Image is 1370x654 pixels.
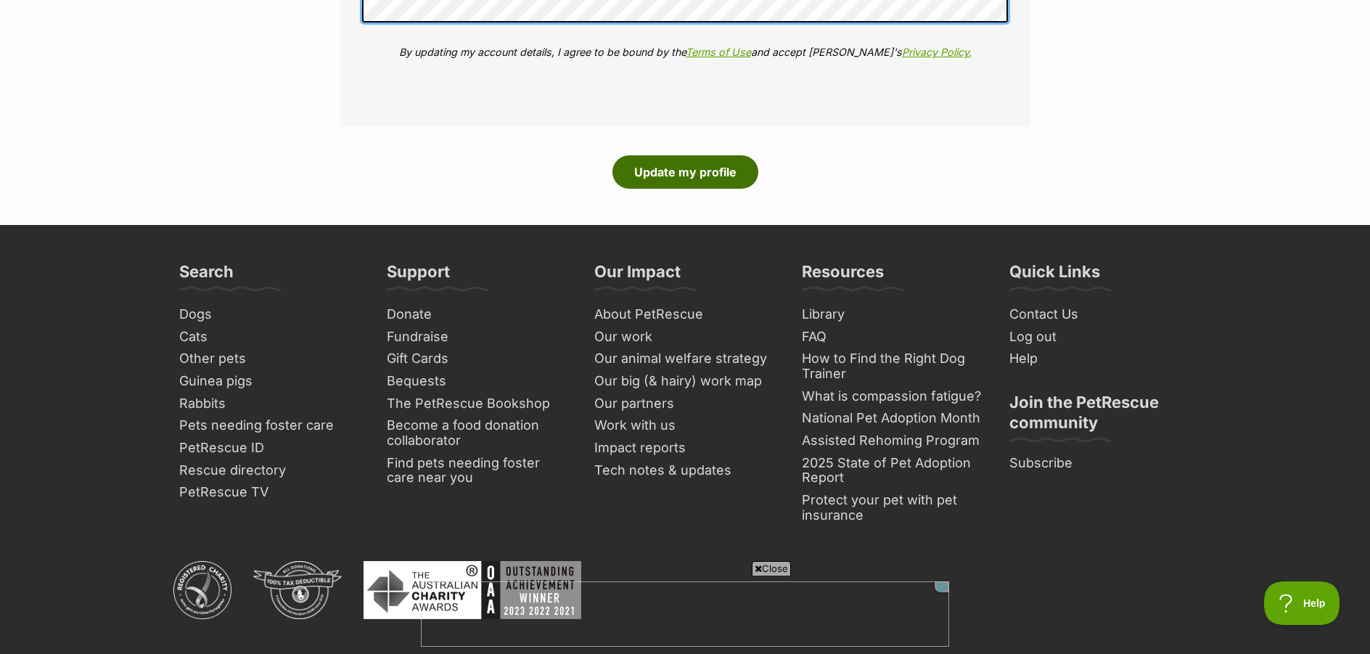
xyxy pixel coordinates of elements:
h3: Support [387,261,450,290]
a: Find pets needing foster care near you [381,452,574,489]
a: Impact reports [588,437,782,459]
a: PetRescue ID [173,437,366,459]
a: Tech notes & updates [588,459,782,482]
a: Library [796,303,989,326]
a: Dogs [173,303,366,326]
a: Gift Cards [381,348,574,370]
a: What is compassion fatigue? [796,385,989,408]
a: Log out [1004,326,1197,348]
a: 2025 State of Pet Adoption Report [796,452,989,489]
a: Guinea pigs [173,370,366,393]
a: Other pets [173,348,366,370]
a: Pets needing foster care [173,414,366,437]
a: Our animal welfare strategy [588,348,782,370]
a: Become a food donation collaborator [381,414,574,451]
a: Rabbits [173,393,366,415]
h3: Resources [802,261,884,290]
a: Subscribe [1004,452,1197,475]
a: Fundraise [381,326,574,348]
a: National Pet Adoption Month [796,407,989,430]
a: Privacy Policy. [902,46,972,58]
a: Cats [173,326,366,348]
a: Work with us [588,414,782,437]
a: Help [1004,348,1197,370]
a: Rescue directory [173,459,366,482]
a: The PetRescue Bookshop [381,393,574,415]
h3: Join the PetRescue community [1009,392,1191,441]
a: Our work [588,326,782,348]
img: ACNC [173,561,231,619]
button: Update my profile [612,155,758,189]
span: Close [752,561,791,576]
h3: Our Impact [594,261,681,290]
img: DGR [253,561,342,619]
a: FAQ [796,326,989,348]
a: PetRescue TV [173,481,366,504]
a: Terms of Use [686,46,751,58]
a: How to Find the Right Dog Trainer [796,348,989,385]
a: Bequests [381,370,574,393]
h3: Search [179,261,234,290]
a: Our partners [588,393,782,415]
a: Protect your pet with pet insurance [796,489,989,526]
h3: Quick Links [1009,261,1100,290]
a: Donate [381,303,574,326]
a: About PetRescue [588,303,782,326]
a: Assisted Rehoming Program [796,430,989,452]
a: Our big (& hairy) work map [588,370,782,393]
img: Australian Charity Awards - Outstanding Achievement Winner 2023 - 2022 - 2021 [364,561,581,619]
a: Contact Us [1004,303,1197,326]
iframe: Help Scout Beacon - Open [1264,581,1341,625]
iframe: Advertisement [421,581,949,647]
p: By updating my account details, I agree to be bound by the and accept [PERSON_NAME]'s [362,44,1008,60]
